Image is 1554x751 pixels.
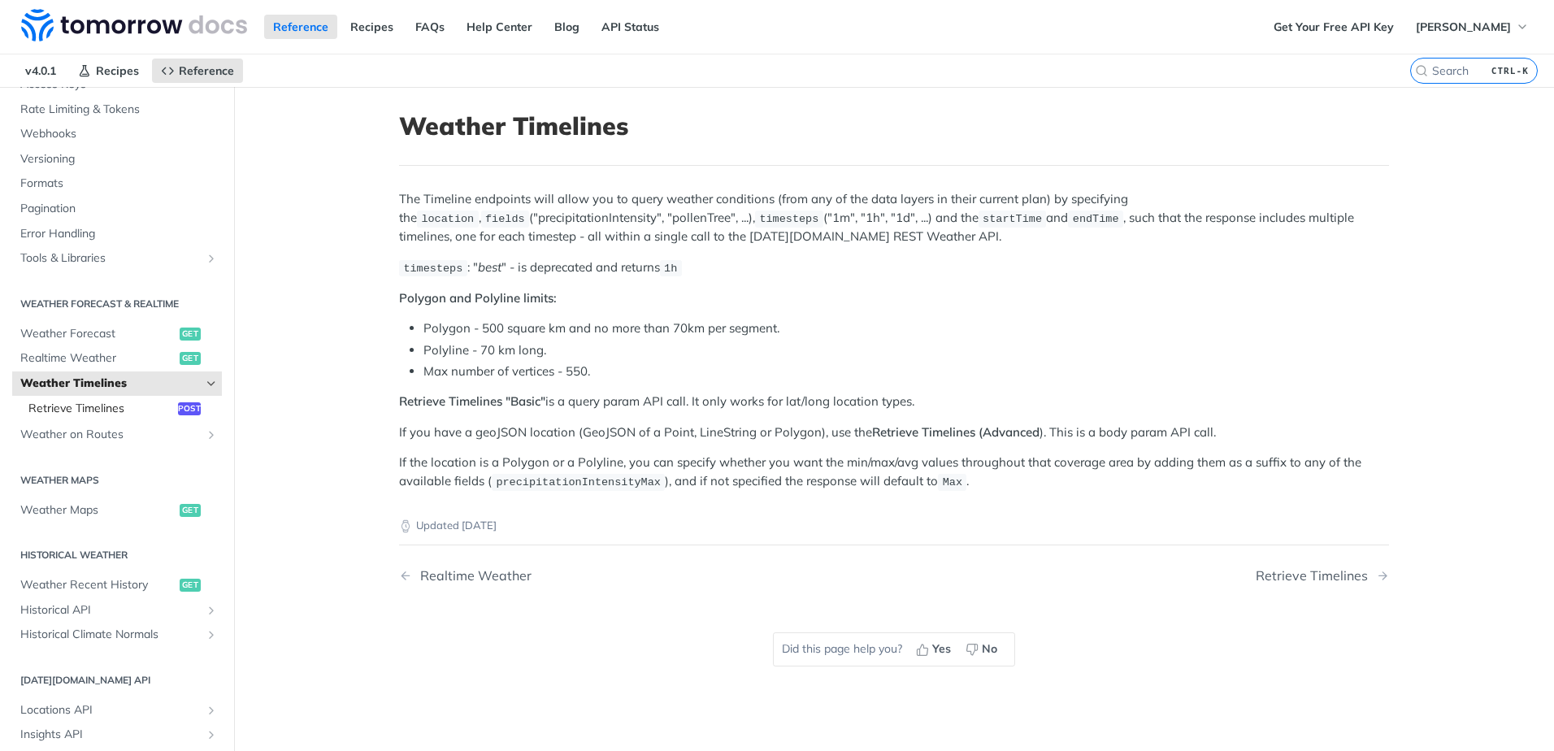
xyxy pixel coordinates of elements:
[421,213,474,225] span: location
[12,171,222,196] a: Formats
[399,568,823,584] a: Previous Page: Realtime Weather
[12,673,222,688] h2: [DATE][DOMAIN_NAME] API
[12,297,222,311] h2: Weather Forecast & realtime
[20,250,201,267] span: Tools & Libraries
[982,640,997,658] span: No
[1073,213,1119,225] span: endTime
[423,341,1389,360] li: Polyline - 70 km long.
[773,632,1015,666] div: Did this page help you?
[20,350,176,367] span: Realtime Weather
[264,15,337,39] a: Reference
[406,15,454,39] a: FAQs
[12,246,222,271] a: Tools & LibrariesShow subpages for Tools & Libraries
[12,623,222,647] a: Historical Climate NormalsShow subpages for Historical Climate Normals
[872,424,1040,440] strong: Retrieve Timelines (Advanced
[180,579,201,592] span: get
[20,702,201,718] span: Locations API
[20,727,201,743] span: Insights API
[20,397,222,421] a: Retrieve Timelinespost
[399,423,1389,442] p: If you have a geoJSON location (GeoJSON of a Point, LineString or Polygon), use the ). This is a ...
[399,393,545,409] strong: Retrieve Timelines "Basic"
[399,290,557,306] strong: Polygon and Polyline limits:
[399,552,1389,600] nav: Pagination Controls
[1416,20,1511,34] span: [PERSON_NAME]
[12,573,222,597] a: Weather Recent Historyget
[205,252,218,265] button: Show subpages for Tools & Libraries
[399,393,1389,411] p: is a query param API call. It only works for lat/long location types.
[399,258,1389,277] p: : " " - is deprecated and returns
[399,190,1389,245] p: The Timeline endpoints will allow you to query weather conditions (from any of the data layers in...
[205,377,218,390] button: Hide subpages for Weather Timelines
[152,59,243,83] a: Reference
[1487,63,1533,79] kbd: CTRL-K
[983,213,1042,225] span: startTime
[180,352,201,365] span: get
[16,59,65,83] span: v4.0.1
[180,328,201,341] span: get
[485,213,525,225] span: fields
[399,454,1389,491] p: If the location is a Polygon or a Polyline, you can specify whether you want the min/max/avg valu...
[960,637,1006,662] button: No
[96,63,139,78] span: Recipes
[458,15,541,39] a: Help Center
[1415,64,1428,77] svg: Search
[205,428,218,441] button: Show subpages for Weather on Routes
[12,98,222,122] a: Rate Limiting & Tokens
[12,498,222,523] a: Weather Mapsget
[205,728,218,741] button: Show subpages for Insights API
[593,15,668,39] a: API Status
[12,598,222,623] a: Historical APIShow subpages for Historical API
[478,259,501,275] em: best
[21,9,247,41] img: Tomorrow.io Weather API Docs
[12,473,222,488] h2: Weather Maps
[20,102,218,118] span: Rate Limiting & Tokens
[12,122,222,146] a: Webhooks
[12,322,222,346] a: Weather Forecastget
[180,504,201,517] span: get
[20,326,176,342] span: Weather Forecast
[545,15,588,39] a: Blog
[205,628,218,641] button: Show subpages for Historical Climate Normals
[20,201,218,217] span: Pagination
[12,423,222,447] a: Weather on RoutesShow subpages for Weather on Routes
[20,151,218,167] span: Versioning
[20,126,218,142] span: Webhooks
[12,222,222,246] a: Error Handling
[12,548,222,562] h2: Historical Weather
[20,176,218,192] span: Formats
[399,111,1389,141] h1: Weather Timelines
[20,502,176,519] span: Weather Maps
[664,263,677,275] span: 1h
[341,15,402,39] a: Recipes
[69,59,148,83] a: Recipes
[1265,15,1403,39] a: Get Your Free API Key
[12,723,222,747] a: Insights APIShow subpages for Insights API
[423,319,1389,338] li: Polygon - 500 square km and no more than 70km per segment.
[20,577,176,593] span: Weather Recent History
[403,263,462,275] span: timesteps
[20,602,201,619] span: Historical API
[12,197,222,221] a: Pagination
[423,362,1389,381] li: Max number of vertices - 550.
[910,637,960,662] button: Yes
[20,226,218,242] span: Error Handling
[412,568,532,584] div: Realtime Weather
[932,640,951,658] span: Yes
[943,476,962,488] span: Max
[20,627,201,643] span: Historical Climate Normals
[205,604,218,617] button: Show subpages for Historical API
[399,518,1389,534] p: Updated [DATE]
[12,147,222,171] a: Versioning
[759,213,818,225] span: timesteps
[12,346,222,371] a: Realtime Weatherget
[1256,568,1376,584] div: Retrieve Timelines
[1256,568,1389,584] a: Next Page: Retrieve Timelines
[20,427,201,443] span: Weather on Routes
[496,476,661,488] span: precipitationIntensityMax
[1407,15,1538,39] button: [PERSON_NAME]
[179,63,234,78] span: Reference
[28,401,174,417] span: Retrieve Timelines
[178,402,201,415] span: post
[20,375,201,392] span: Weather Timelines
[12,698,222,723] a: Locations APIShow subpages for Locations API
